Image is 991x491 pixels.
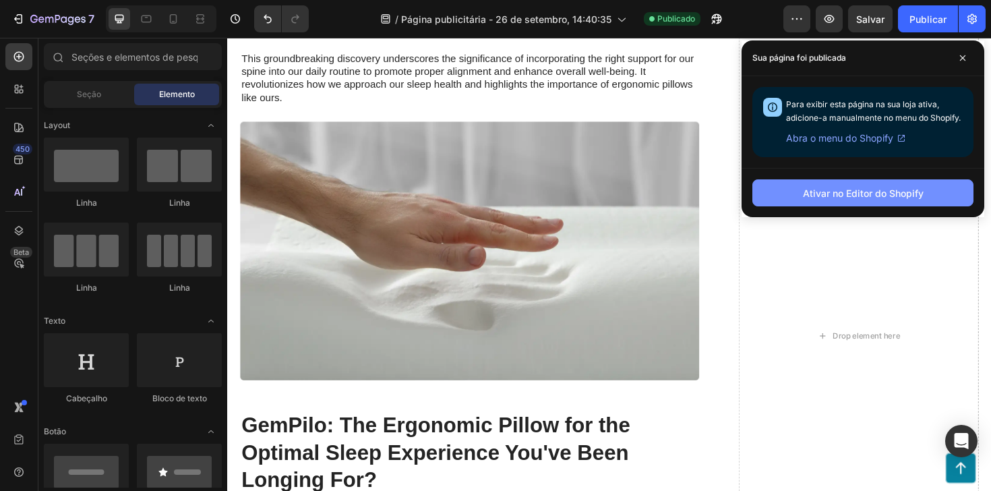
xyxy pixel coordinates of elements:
[945,425,978,457] div: Abra o Intercom Messenger
[786,132,893,144] font: Abra o menu do Shopify
[5,5,100,32] button: 7
[16,144,30,154] font: 450
[159,89,195,99] font: Elemento
[44,426,66,436] font: Botão
[13,248,29,257] font: Beta
[752,53,846,63] font: Sua página foi publicada
[169,283,190,293] font: Linha
[786,99,961,123] font: Para exibir esta página na sua loja ativa, adicione-a manualmente no menu do Shopify.
[44,120,70,130] font: Layout
[909,13,947,25] font: Publicar
[657,13,695,24] font: Publicado
[254,5,309,32] div: Desfazer/Refazer
[77,89,101,99] font: Seção
[13,395,500,485] h2: GemPilo: The Ergonomic Pillow for the Optimal Sleep Experience You've Been Longing For?
[88,12,94,26] font: 7
[803,187,924,199] font: Ativar no Editor do Shopify
[856,13,884,25] font: Salvar
[169,198,190,208] font: Linha
[898,5,958,32] button: Publicar
[752,179,973,206] button: Ativar no Editor do Shopify
[227,38,991,491] iframe: Área de design
[44,43,222,70] input: Seções e elementos de pesquisa
[848,5,893,32] button: Salvar
[76,283,97,293] font: Linha
[152,393,207,403] font: Bloco de texto
[641,311,713,322] div: Drop element here
[200,310,222,332] span: Alternar aberto
[200,115,222,136] span: Alternar aberto
[66,393,107,403] font: Cabeçalho
[395,13,398,25] font: /
[44,316,65,326] font: Texto
[76,198,97,208] font: Linha
[401,13,611,25] font: Página publicitária - 26 de setembro, 14:40:35
[200,421,222,442] span: Alternar aberto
